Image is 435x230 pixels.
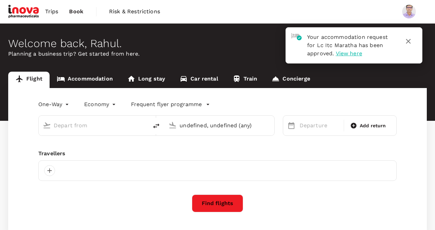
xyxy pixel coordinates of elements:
[38,99,70,110] div: One-Way
[50,72,120,88] a: Accommodation
[131,100,202,109] p: Frequent flyer programme
[143,125,145,126] button: Open
[307,34,388,57] span: Your accommodation request for Lc Itc Maratha has been approved.
[38,149,397,158] div: Travellers
[8,72,50,88] a: Flight
[131,100,210,109] button: Frequent flyer programme
[84,99,117,110] div: Economy
[300,121,340,130] p: Departure
[225,72,265,88] a: Train
[402,5,416,18] img: Rahul Deore
[180,120,260,131] input: Going to
[336,50,362,57] span: View here
[45,8,58,16] span: Trips
[269,125,271,126] button: Open
[8,50,427,58] p: Planning a business trip? Get started from here.
[360,122,386,129] span: Add return
[8,37,427,50] div: Welcome back , Rahul .
[148,118,164,134] button: delete
[69,8,83,16] span: Book
[172,72,225,88] a: Car rental
[120,72,172,88] a: Long stay
[192,195,243,212] button: Find flights
[264,72,317,88] a: Concierge
[54,120,134,131] input: Depart from
[291,33,302,40] img: hotel-approved
[8,4,40,19] img: iNova Pharmaceuticals
[109,8,160,16] span: Risk & Restrictions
